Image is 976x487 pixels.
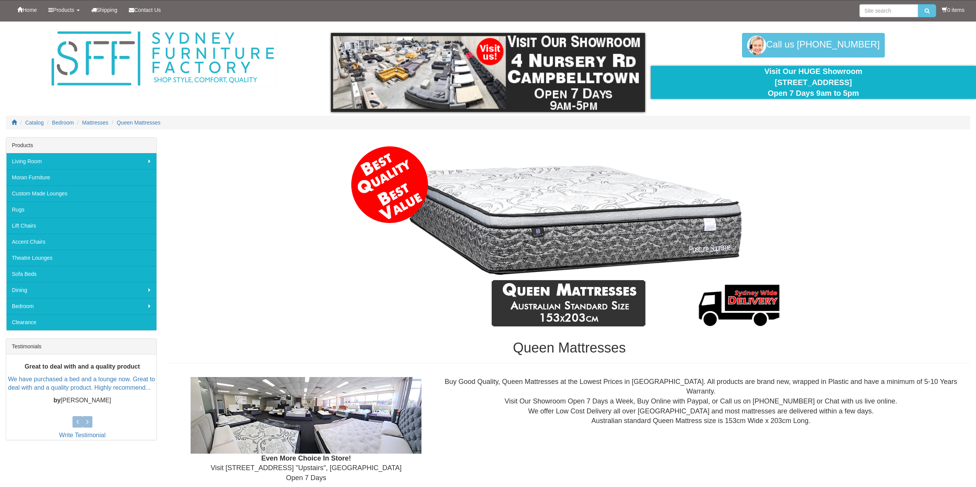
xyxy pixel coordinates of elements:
div: Products [6,138,156,153]
a: Home [12,0,43,20]
a: Theatre Lounges [6,250,156,266]
img: showroom.gif [331,33,645,112]
a: Lift Chairs [6,218,156,234]
div: Testimonials [6,339,156,354]
img: Showroom [191,377,421,454]
a: Accent Chairs [6,234,156,250]
input: Site search [859,4,918,17]
a: Living Room [6,153,156,169]
div: Visit Our HUGE Showroom [STREET_ADDRESS] Open 7 Days 9am to 5pm [657,66,970,99]
b: Even More Choice In Store! [261,454,351,462]
a: Shipping [86,0,123,20]
a: Contact Us [123,0,166,20]
img: Sydney Furniture Factory [48,29,278,89]
b: Great to deal with and a quality product [25,363,140,370]
a: Clearance [6,314,156,330]
a: We have purchased a bed and a lounge now. Great to deal with and a quality product. Highly recomm... [8,376,155,391]
a: Sofa Beds [6,266,156,282]
a: Moran Furniture [6,169,156,185]
span: Shipping [97,7,118,13]
p: [PERSON_NAME] [8,397,156,405]
a: Queen Mattresses [117,120,160,126]
a: Bedroom [52,120,74,126]
span: Contact Us [134,7,161,13]
a: Dining [6,282,156,298]
a: Rugs [6,202,156,218]
a: Bedroom [6,298,156,314]
div: Buy Good Quality, Queen Mattresses at the Lowest Prices in [GEOGRAPHIC_DATA]. All products are br... [438,377,964,426]
div: Visit [STREET_ADDRESS] "Upstairs", [GEOGRAPHIC_DATA] Open 7 Days [174,377,438,483]
img: Queen Mattresses [348,141,791,333]
a: Catalog [25,120,44,126]
h1: Queen Mattresses [168,340,970,356]
a: Custom Made Lounges [6,185,156,202]
span: Home [23,7,37,13]
span: Products [53,7,74,13]
li: 0 items [942,6,964,14]
a: Write Testimonial [59,432,105,438]
a: Mattresses [82,120,108,126]
a: Products [43,0,85,20]
b: by [53,397,61,404]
